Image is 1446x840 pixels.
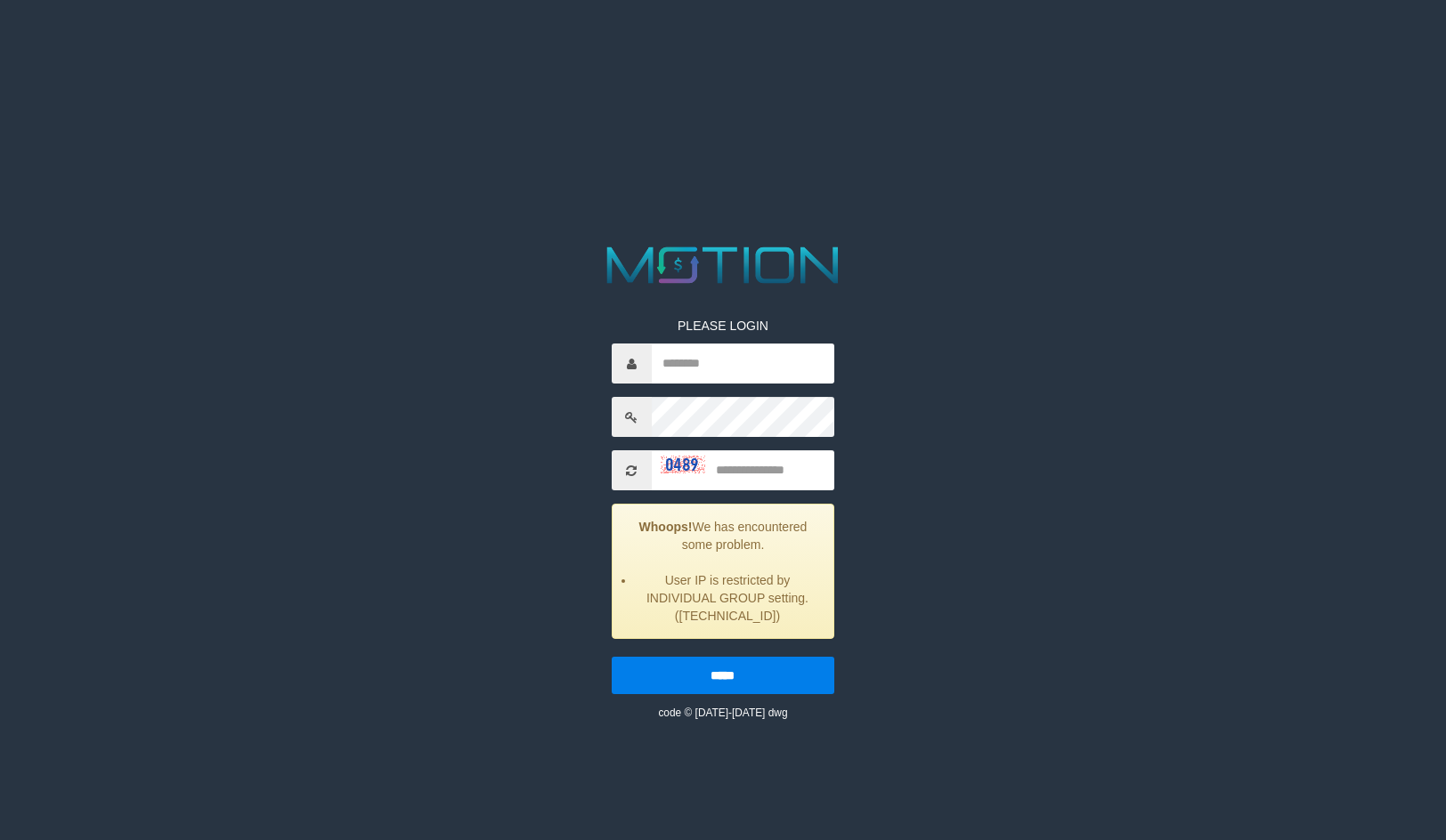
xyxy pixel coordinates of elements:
[635,571,821,625] li: User IP is restricted by INDIVIDUAL GROUP setting. ([TECHNICAL_ID])
[612,317,835,335] p: PLEASE LOGIN
[612,504,835,639] div: We has encountered some problem.
[661,456,705,473] img: captcha
[597,240,849,290] img: MOTION_logo.png
[658,707,787,719] small: code © [DATE]-[DATE] dwg
[639,520,693,534] strong: Whoops!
